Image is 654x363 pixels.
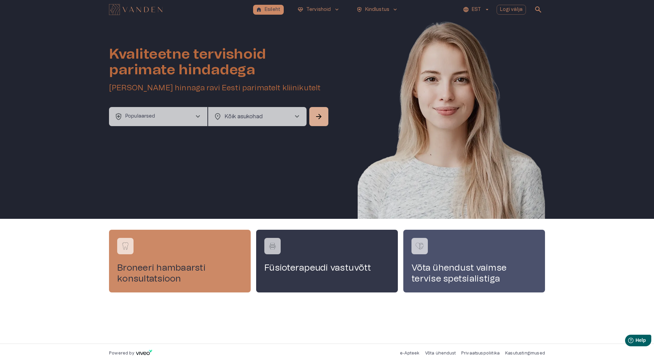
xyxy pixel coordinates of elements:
span: health_and_safety [114,112,123,121]
button: homeEsileht [253,5,284,15]
p: Tervishoid [306,6,331,13]
span: home [256,6,262,13]
button: open search modal [531,3,545,16]
img: Võta ühendust vaimse tervise spetsialistiga logo [415,241,425,251]
iframe: Help widget launcher [601,332,654,351]
span: search [534,5,542,14]
span: chevron_right [293,112,301,121]
span: keyboard_arrow_down [334,6,340,13]
a: Navigate to service booking [403,230,545,292]
img: Broneeri hambaarsti konsultatsioon logo [120,241,130,251]
img: Füsioterapeudi vastuvõtt logo [267,241,278,251]
button: Search [309,107,328,126]
span: ecg_heart [297,6,303,13]
button: EST [462,5,491,15]
h4: Broneeri hambaarsti konsultatsioon [117,262,243,284]
p: Kindlustus [365,6,390,13]
p: Powered by [109,350,134,356]
img: Woman smiling [358,19,545,239]
p: Võta ühendust [425,350,456,356]
p: Esileht [265,6,280,13]
a: Navigate to service booking [256,230,398,292]
p: EST [472,6,481,13]
p: Populaarsed [125,113,155,120]
button: Logi välja [497,5,526,15]
a: Navigate to service booking [109,230,251,292]
span: arrow_forward [315,112,323,121]
p: Logi välja [500,6,523,13]
h4: Füsioterapeudi vastuvõtt [264,262,390,273]
button: health_and_safetyPopulaarsedchevron_right [109,107,207,126]
a: e-Apteek [400,351,419,355]
a: Kasutustingimused [505,351,545,355]
a: Navigate to homepage [109,5,250,14]
span: chevron_right [194,112,202,121]
a: Privaatsuspoliitika [461,351,500,355]
span: location_on [214,112,222,121]
h5: [PERSON_NAME] hinnaga ravi Eesti parimatelt kliinikutelt [109,83,330,93]
h4: Võta ühendust vaimse tervise spetsialistiga [411,262,537,284]
img: Vanden logo [109,4,162,15]
span: keyboard_arrow_down [392,6,398,13]
button: health_and_safetyKindlustuskeyboard_arrow_down [354,5,401,15]
span: health_and_safety [356,6,362,13]
button: ecg_heartTervishoidkeyboard_arrow_down [295,5,343,15]
p: Kõik asukohad [224,112,282,121]
h1: Kvaliteetne tervishoid parimate hindadega [109,46,330,78]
